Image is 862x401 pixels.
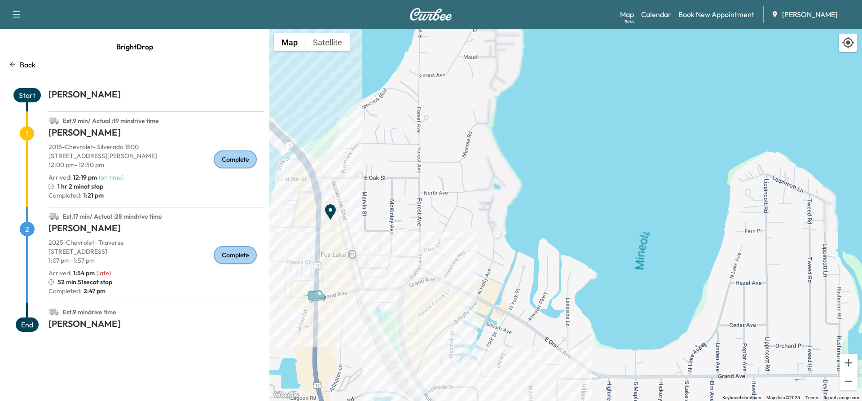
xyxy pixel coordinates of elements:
button: Show satellite imagery [305,33,350,51]
span: ( on time ) [99,173,123,181]
span: 1:54 pm [73,269,95,277]
a: Open this area in Google Maps (opens a new window) [272,389,301,401]
span: 1:21 pm [82,191,104,200]
a: MapBeta [620,9,634,20]
a: Calendar [641,9,671,20]
button: Zoom in [840,354,858,372]
p: 2025 - Chevrolet - Traverse [48,238,264,247]
h1: [PERSON_NAME] [48,317,264,334]
span: Est. 9 min drive time [63,308,116,316]
h1: [PERSON_NAME] [48,222,264,238]
span: Est. 17 min / Actual : 28 min drive time [63,212,162,220]
p: Completed: [48,286,264,295]
button: Keyboard shortcuts [722,395,761,401]
span: 2:47 pm [82,286,106,295]
button: Zoom out [840,372,858,390]
img: Google [272,389,301,401]
span: 12:19 pm [73,173,97,181]
p: [STREET_ADDRESS][PERSON_NAME] [48,151,264,160]
p: [STREET_ADDRESS] [48,247,264,256]
div: Recenter map [839,33,858,52]
a: Terms (opens in new tab) [805,395,818,400]
span: 2 [20,222,35,236]
span: Est. 9 min / Actual : 19 min drive time [63,117,159,125]
h1: [PERSON_NAME] [48,88,264,104]
p: Back [20,59,35,70]
div: Complete [214,246,257,264]
span: 1 [20,126,34,141]
span: 52 min 51sec at stop [57,278,112,286]
span: End [16,317,39,332]
span: [PERSON_NAME] [782,9,837,20]
h1: [PERSON_NAME] [48,126,264,142]
img: Curbee Logo [409,8,453,21]
gmp-advanced-marker: Van [303,280,335,296]
div: Beta [625,18,634,25]
gmp-advanced-marker: End Point [321,198,339,216]
p: Arrived : [48,173,97,182]
p: 1:07 pm - 1:57 pm [48,256,264,265]
span: Map data ©2025 [766,395,800,400]
a: Report a map error [823,395,859,400]
p: 2018 - Chevrolet - Silverado 1500 [48,142,264,151]
span: Start [13,88,41,102]
span: ( late ) [97,269,111,277]
p: Arrived : [48,269,95,278]
span: BrightDrop [116,38,153,56]
div: Complete [214,150,257,168]
a: Book New Appointment [678,9,754,20]
p: Completed: [48,191,264,200]
button: Show street map [274,33,305,51]
span: 1 hr 2 min at stop [57,182,103,191]
p: 12:00 pm - 12:50 pm [48,160,264,169]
